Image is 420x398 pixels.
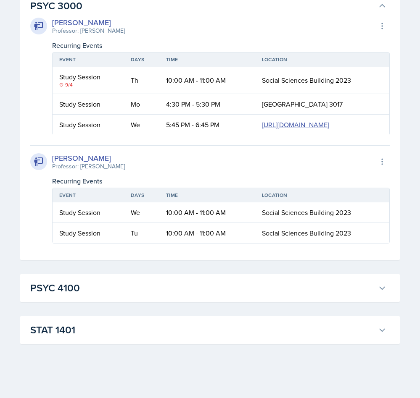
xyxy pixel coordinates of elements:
[262,76,351,85] span: Social Sciences Building 2023
[52,17,125,28] div: [PERSON_NAME]
[255,188,389,202] th: Location
[124,52,159,67] th: Days
[30,280,375,296] h3: PSYC 4100
[159,202,255,223] td: 10:00 AM - 11:00 AM
[262,99,343,109] span: [GEOGRAPHIC_DATA] 3017
[262,228,351,238] span: Social Sciences Building 2023
[59,207,117,217] div: Study Session
[59,99,117,109] div: Study Session
[124,188,159,202] th: Days
[124,115,159,135] td: We
[52,162,125,171] div: Professor: [PERSON_NAME]
[53,52,124,67] th: Event
[124,67,159,94] td: Th
[29,279,388,297] button: PSYC 4100
[59,120,117,130] div: Study Session
[159,115,255,135] td: 5:45 PM - 6:45 PM
[29,321,388,339] button: STAT 1401
[52,176,390,186] div: Recurring Events
[159,52,255,67] th: Time
[159,223,255,243] td: 10:00 AM - 11:00 AM
[159,67,255,94] td: 10:00 AM - 11:00 AM
[59,228,117,238] div: Study Session
[262,120,329,129] a: [URL][DOMAIN_NAME]
[52,152,125,164] div: [PERSON_NAME]
[52,26,125,35] div: Professor: [PERSON_NAME]
[53,188,124,202] th: Event
[59,81,117,89] div: 9/4
[30,322,375,338] h3: STAT 1401
[262,208,351,217] span: Social Sciences Building 2023
[124,94,159,115] td: Mo
[124,223,159,243] td: Tu
[159,188,255,202] th: Time
[159,94,255,115] td: 4:30 PM - 5:30 PM
[124,202,159,223] td: We
[52,40,390,50] div: Recurring Events
[255,52,389,67] th: Location
[59,72,117,82] div: Study Session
